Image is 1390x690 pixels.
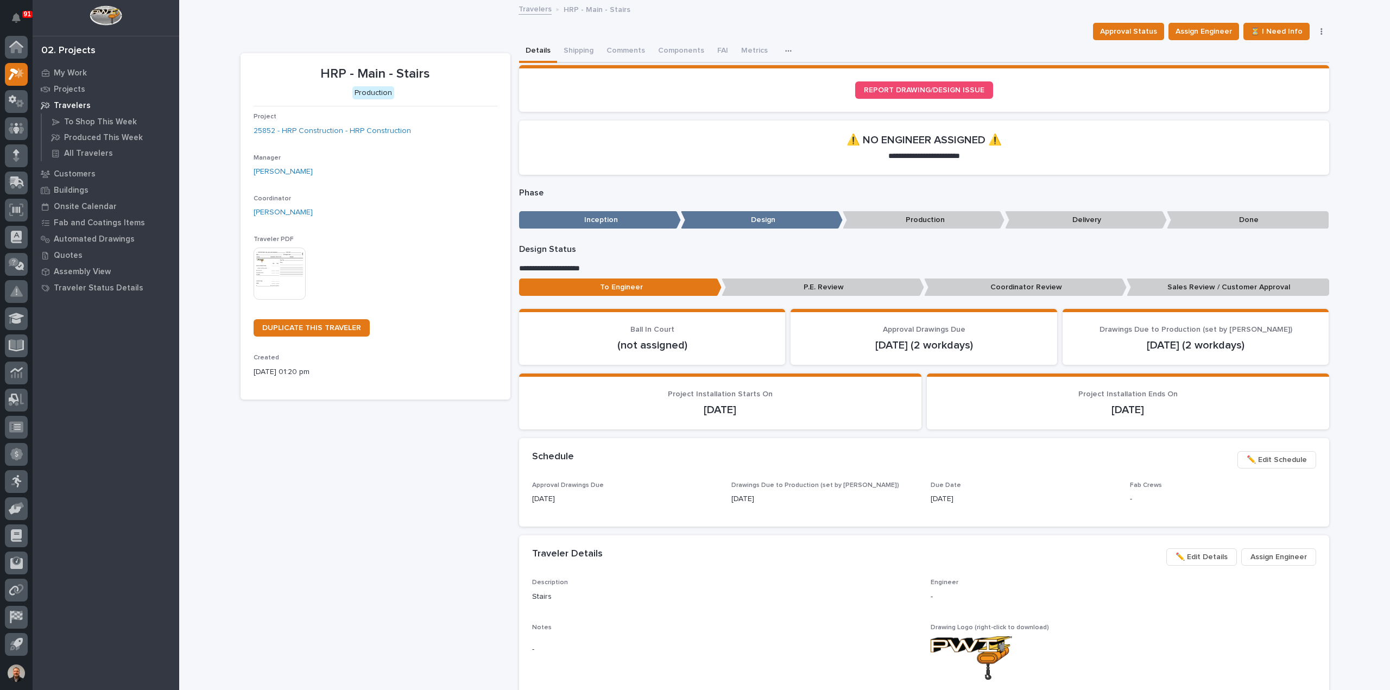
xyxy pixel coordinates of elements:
p: Automated Drawings [54,235,135,244]
a: Traveler Status Details [33,280,179,296]
p: [DATE] (2 workdays) [1076,339,1316,352]
div: Notifications91 [14,13,28,30]
a: Travelers [519,2,552,15]
p: - [931,591,1316,603]
p: My Work [54,68,87,78]
p: 91 [24,10,31,18]
span: Assign Engineer [1250,550,1307,564]
a: Assembly View [33,263,179,280]
button: Components [652,40,711,63]
span: Project Installation Ends On [1078,390,1178,398]
a: DUPLICATE THIS TRAVELER [254,319,370,337]
img: Workspace Logo [90,5,122,26]
span: ⏳ I Need Info [1250,25,1303,38]
button: ✏️ Edit Details [1166,548,1237,566]
p: [DATE] (2 workdays) [804,339,1044,352]
button: Notifications [5,7,28,29]
p: Projects [54,85,85,94]
span: Approval Status [1100,25,1157,38]
span: Drawing Logo (right-click to download) [931,624,1049,631]
button: Shipping [557,40,600,63]
a: Automated Drawings [33,231,179,247]
span: Assign Engineer [1176,25,1232,38]
p: Inception [519,211,681,229]
p: (not assigned) [532,339,773,352]
p: Sales Review / Customer Approval [1127,278,1329,296]
a: [PERSON_NAME] [254,207,313,218]
a: Customers [33,166,179,182]
p: HRP - Main - Stairs [254,66,497,82]
span: ✏️ Edit Schedule [1247,453,1307,466]
a: Fab and Coatings Items [33,214,179,231]
p: Done [1167,211,1329,229]
p: - [532,644,918,655]
p: To Shop This Week [64,117,137,127]
a: Onsite Calendar [33,198,179,214]
p: Design Status [519,244,1329,255]
button: Metrics [735,40,774,63]
a: Buildings [33,182,179,198]
span: Engineer [931,579,958,586]
p: Buildings [54,186,89,195]
p: Travelers [54,101,91,111]
p: Phase [519,188,1329,198]
button: ⏳ I Need Info [1243,23,1310,40]
p: HRP - Main - Stairs [564,3,630,15]
p: Onsite Calendar [54,202,117,212]
p: Stairs [532,591,918,603]
button: Approval Status [1093,23,1164,40]
button: ✏️ Edit Schedule [1237,451,1316,469]
img: KcIqoXaHnBUv0wfz8XXhR1ZhvN2nUDouh0S__zIJdHA [931,636,1012,680]
p: Production [843,211,1004,229]
span: Project Installation Starts On [668,390,773,398]
a: To Shop This Week [42,114,179,129]
span: Approval Drawings Due [532,482,604,489]
button: Details [519,40,557,63]
a: Projects [33,81,179,97]
span: Traveler PDF [254,236,294,243]
p: Assembly View [54,267,111,277]
span: Drawings Due to Production (set by [PERSON_NAME]) [1100,326,1292,333]
a: Quotes [33,247,179,263]
a: My Work [33,65,179,81]
a: Produced This Week [42,130,179,145]
p: Produced This Week [64,133,143,143]
p: All Travelers [64,149,113,159]
span: Drawings Due to Production (set by [PERSON_NAME]) [731,482,899,489]
a: REPORT DRAWING/DESIGN ISSUE [855,81,993,99]
span: Coordinator [254,195,291,202]
a: Travelers [33,97,179,113]
button: Assign Engineer [1241,548,1316,566]
p: - [1130,493,1316,505]
p: [DATE] [532,403,908,416]
p: [DATE] [931,493,1117,505]
span: DUPLICATE THIS TRAVELER [262,324,361,332]
a: [PERSON_NAME] [254,166,313,178]
h2: ⚠️ NO ENGINEER ASSIGNED ⚠️ [846,134,1002,147]
a: 25852 - HRP Construction - HRP Construction [254,125,411,137]
button: FAI [711,40,735,63]
span: Ball In Court [630,326,674,333]
p: Delivery [1005,211,1167,229]
button: Comments [600,40,652,63]
p: P.E. Review [722,278,924,296]
span: Notes [532,624,552,631]
p: Customers [54,169,96,179]
p: [DATE] [532,493,718,505]
p: Fab and Coatings Items [54,218,145,228]
button: users-avatar [5,662,28,685]
div: Production [352,86,394,100]
span: Approval Drawings Due [883,326,965,333]
p: Quotes [54,251,83,261]
span: Created [254,355,279,361]
span: REPORT DRAWING/DESIGN ISSUE [864,86,984,94]
p: [DATE] [731,493,918,505]
p: Traveler Status Details [54,283,143,293]
p: Coordinator Review [924,278,1127,296]
span: Project [254,113,276,120]
p: [DATE] 01:20 pm [254,366,497,378]
h2: Traveler Details [532,548,603,560]
span: Description [532,579,568,586]
p: [DATE] [940,403,1316,416]
span: Due Date [931,482,961,489]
